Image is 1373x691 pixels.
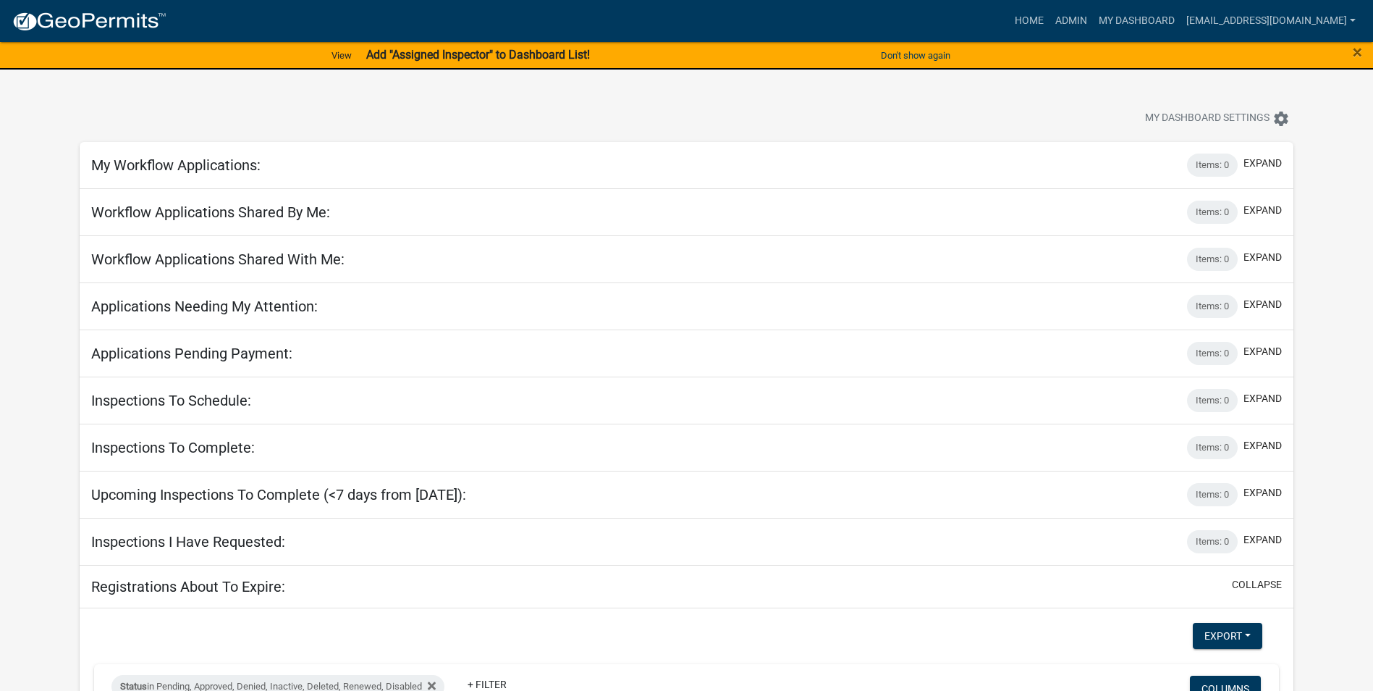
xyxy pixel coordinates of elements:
[91,392,251,409] h5: Inspections To Schedule:
[91,439,255,456] h5: Inspections To Complete:
[1187,483,1238,506] div: Items: 0
[1243,391,1282,406] button: expand
[1049,7,1093,35] a: Admin
[91,298,318,315] h5: Applications Needing My Attention:
[1187,201,1238,224] div: Items: 0
[1243,438,1282,453] button: expand
[91,251,345,268] h5: Workflow Applications Shared With Me:
[91,533,285,550] h5: Inspections I Have Requested:
[1232,577,1282,592] button: collapse
[91,204,330,221] h5: Workflow Applications Shared By Me:
[1243,344,1282,359] button: expand
[91,578,285,595] h5: Registrations About To Expire:
[1243,156,1282,171] button: expand
[91,486,466,503] h5: Upcoming Inspections To Complete (<7 days from [DATE]):
[1353,42,1362,62] span: ×
[1187,342,1238,365] div: Items: 0
[1093,7,1180,35] a: My Dashboard
[1243,250,1282,265] button: expand
[1243,485,1282,501] button: expand
[875,43,956,67] button: Don't show again
[1145,110,1270,127] span: My Dashboard Settings
[1243,203,1282,218] button: expand
[91,156,261,174] h5: My Workflow Applications:
[1187,154,1238,177] div: Items: 0
[1180,7,1361,35] a: [EMAIL_ADDRESS][DOMAIN_NAME]
[1009,7,1049,35] a: Home
[1243,297,1282,312] button: expand
[1272,110,1290,127] i: settings
[326,43,358,67] a: View
[91,345,292,362] h5: Applications Pending Payment:
[1187,530,1238,553] div: Items: 0
[1193,623,1262,649] button: Export
[366,48,590,62] strong: Add "Assigned Inspector" to Dashboard List!
[1187,436,1238,459] div: Items: 0
[1353,43,1362,61] button: Close
[1243,532,1282,548] button: expand
[1187,389,1238,412] div: Items: 0
[1187,248,1238,271] div: Items: 0
[1187,295,1238,318] div: Items: 0
[1133,104,1301,133] button: My Dashboard Settingssettings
